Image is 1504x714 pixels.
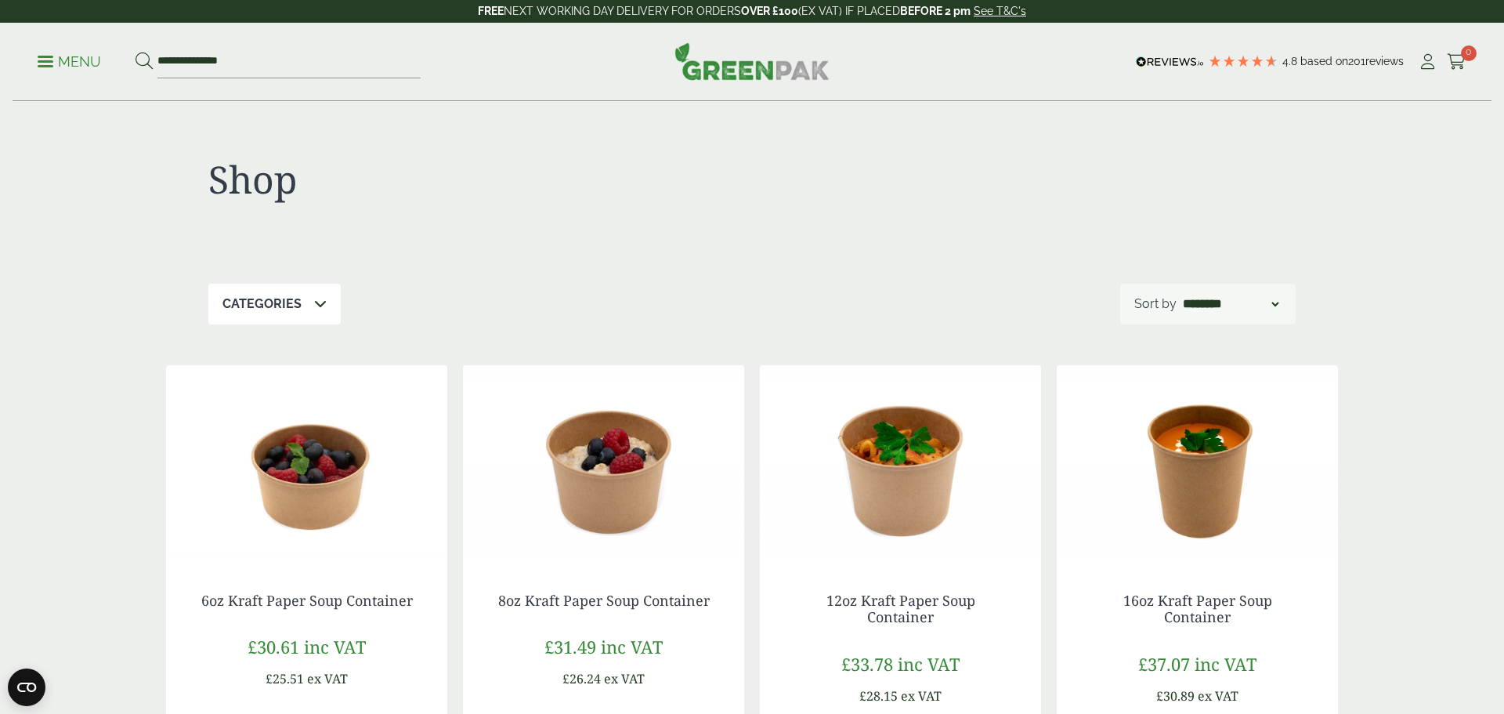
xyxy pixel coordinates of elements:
[1348,55,1365,67] span: 201
[741,5,798,17] strong: OVER £100
[674,42,830,80] img: GreenPak Supplies
[1138,652,1190,676] span: £37.07
[760,365,1041,561] img: Kraft 12oz with Pasta
[1136,56,1204,67] img: REVIEWS.io
[1447,50,1466,74] a: 0
[841,652,893,676] span: £33.78
[201,591,413,610] a: 6oz Kraft Paper Soup Container
[1208,54,1278,68] div: 4.79 Stars
[166,365,447,561] img: Soup container
[1461,45,1477,61] span: 0
[1418,54,1437,70] i: My Account
[601,635,663,658] span: inc VAT
[478,5,504,17] strong: FREE
[304,635,366,658] span: inc VAT
[463,365,744,561] img: Kraft 8oz with Porridge
[1123,591,1272,627] a: 16oz Kraft Paper Soup Container
[1195,652,1256,676] span: inc VAT
[1057,365,1338,561] img: Kraft 16oz with Soup
[307,670,348,687] span: ex VAT
[266,670,304,687] span: £25.51
[1134,295,1177,314] p: Sort by
[1282,55,1300,67] span: 4.8
[900,5,971,17] strong: BEFORE 2 pm
[38,53,101,71] p: Menu
[208,157,752,202] h1: Shop
[1300,55,1348,67] span: Based on
[562,670,601,687] span: £26.24
[1198,687,1238,705] span: ex VAT
[498,591,710,610] a: 8oz Kraft Paper Soup Container
[1365,55,1404,67] span: reviews
[1156,687,1195,705] span: £30.89
[898,652,960,676] span: inc VAT
[222,295,302,314] p: Categories
[604,670,645,687] span: ex VAT
[859,687,898,705] span: £28.15
[901,687,942,705] span: ex VAT
[248,635,299,658] span: £30.61
[544,635,596,658] span: £31.49
[8,669,45,706] button: Open CMP widget
[826,591,975,627] a: 12oz Kraft Paper Soup Container
[1447,54,1466,70] i: Cart
[974,5,1026,17] a: See T&C's
[38,53,101,68] a: Menu
[1180,295,1282,314] select: Shop order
